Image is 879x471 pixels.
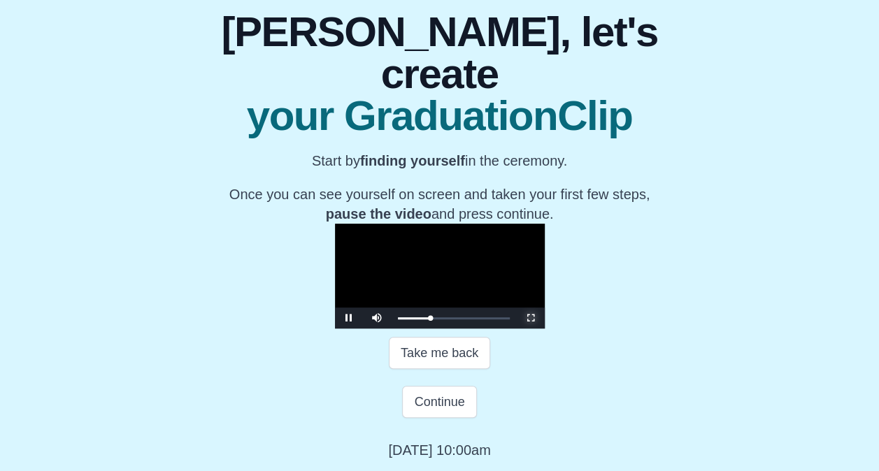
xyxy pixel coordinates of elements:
[363,307,391,328] button: Mute
[220,11,659,95] span: [PERSON_NAME], let's create
[220,151,659,171] p: Start by in the ceremony.
[517,307,545,328] button: Fullscreen
[326,206,431,222] b: pause the video
[220,95,659,137] span: your GraduationClip
[335,307,363,328] button: Pause
[360,153,465,168] b: finding yourself
[335,224,545,328] div: Video Player
[220,184,659,224] p: Once you can see yourself on screen and taken your first few steps, and press continue.
[388,440,490,460] p: [DATE] 10:00am
[389,337,490,369] button: Take me back
[402,386,476,418] button: Continue
[398,317,510,319] div: Progress Bar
